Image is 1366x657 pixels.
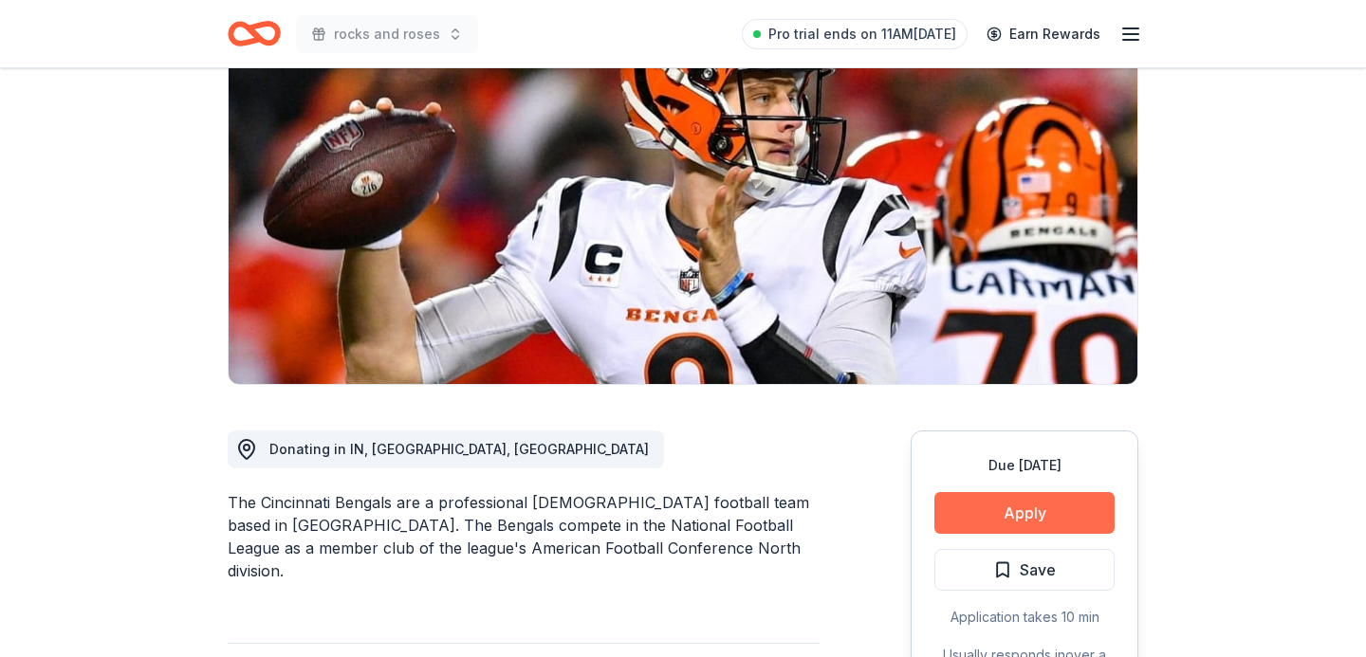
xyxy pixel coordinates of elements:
a: Earn Rewards [975,17,1112,51]
button: rocks and roses [296,15,478,53]
span: rocks and roses [334,23,440,46]
span: Save [1020,557,1056,582]
span: Donating in IN, [GEOGRAPHIC_DATA], [GEOGRAPHIC_DATA] [269,441,649,457]
button: Apply [934,492,1115,534]
img: Image for Cincinnati Bengals [229,22,1137,384]
div: Application takes 10 min [934,606,1115,629]
div: The Cincinnati Bengals are a professional [DEMOGRAPHIC_DATA] football team based in [GEOGRAPHIC_D... [228,491,820,582]
button: Save [934,549,1115,591]
a: Home [228,11,281,56]
a: Pro trial ends on 11AM[DATE] [742,19,968,49]
div: Due [DATE] [934,454,1115,477]
span: Pro trial ends on 11AM[DATE] [768,23,956,46]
